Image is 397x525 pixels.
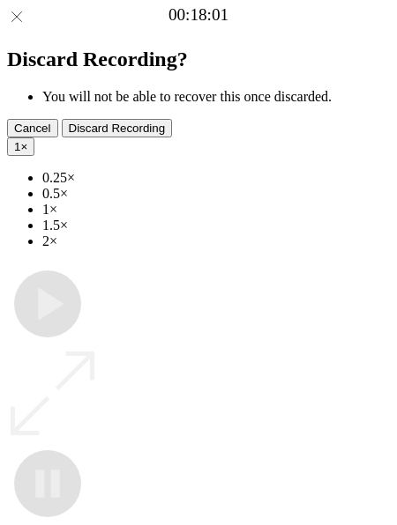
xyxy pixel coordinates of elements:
[42,202,390,218] li: 1×
[42,170,390,186] li: 0.25×
[42,186,390,202] li: 0.5×
[169,5,228,25] a: 00:18:01
[42,89,390,105] li: You will not be able to recover this once discarded.
[42,218,390,233] li: 1.5×
[42,233,390,249] li: 2×
[7,137,34,156] button: 1×
[7,48,390,71] h2: Discard Recording?
[7,119,58,137] button: Cancel
[62,119,173,137] button: Discard Recording
[14,140,20,153] span: 1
